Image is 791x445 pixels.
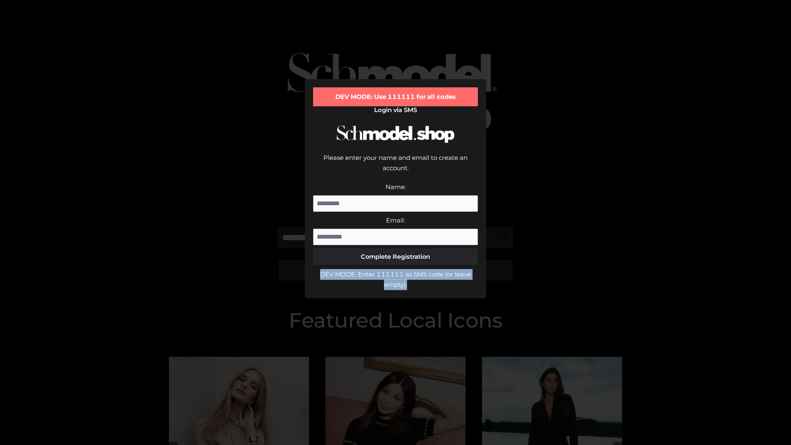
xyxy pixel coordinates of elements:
button: Complete Registration [313,248,478,265]
label: Name: [386,183,406,191]
img: Schmodel Logo [334,118,457,150]
label: Email: [386,216,405,224]
div: DEV MODE: Enter 111111 as SMS code (or leave empty). [313,269,478,290]
h2: Login via SMS [313,106,478,114]
div: DEV MODE: Use 111111 for all codes [313,87,478,106]
div: Please enter your name and email to create an account. [313,152,478,182]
